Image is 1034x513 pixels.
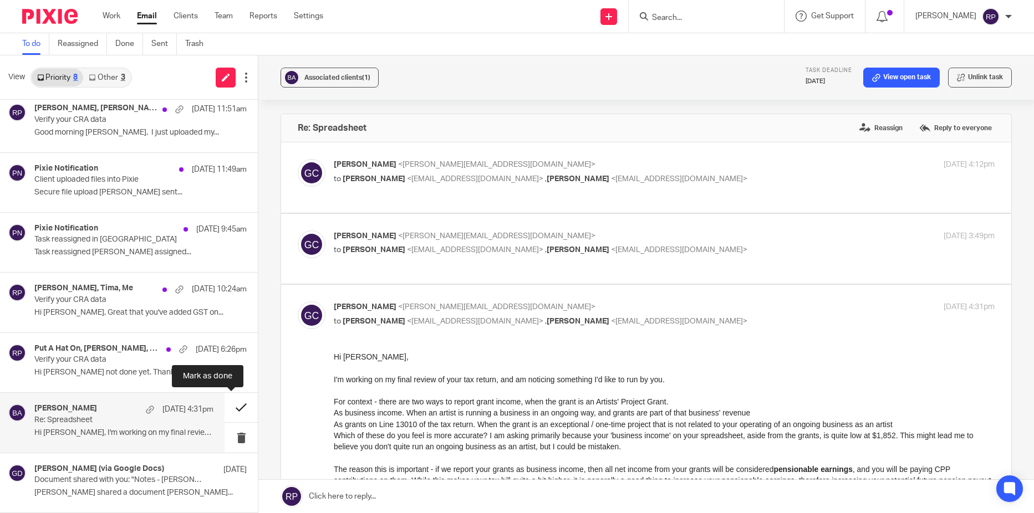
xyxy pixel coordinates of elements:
span: [PERSON_NAME] [547,175,609,183]
a: Priority8 [32,69,83,86]
img: svg%3E [298,230,325,258]
label: Reassign [857,120,905,136]
p: [DATE] 4:31pm [162,404,213,415]
span: <[EMAIL_ADDRESS][DOMAIN_NAME]> [611,175,747,183]
a: View open task [863,68,940,88]
p: Hi [PERSON_NAME], I'm working on my final review... [34,428,213,438]
a: Reports [249,11,277,22]
span: to [334,175,341,183]
img: Pixie [22,9,78,24]
a: Done [115,33,143,55]
span: [PERSON_NAME] [334,232,396,240]
p: [PERSON_NAME] shared a document [PERSON_NAME]... [34,488,247,497]
h4: [PERSON_NAME] (via Google Docs) [34,464,164,474]
a: Settings [294,11,323,22]
span: <[PERSON_NAME][EMAIL_ADDRESS][DOMAIN_NAME]> [398,161,595,168]
img: svg%3E [298,301,325,329]
button: Associated clients(1) [281,68,379,88]
h4: [PERSON_NAME], Tima, Me [34,284,133,293]
a: 60 minute meeting [352,420,420,429]
h4: Pixie Notification [34,164,98,173]
h4: Re: Spreadsheet [298,122,366,134]
h4: Put A Hat On, [PERSON_NAME], Me, [PERSON_NAME], [PERSON_NAME] [34,344,161,353]
span: <[EMAIL_ADDRESS][DOMAIN_NAME]> [611,317,747,325]
b: all of your expenses? [342,181,420,189]
p: Secure file upload [PERSON_NAME] sent... [34,188,247,197]
p: Hi [PERSON_NAME], Great that you've added GST on... [34,308,247,317]
img: svg%3E [8,344,26,362]
span: <[EMAIL_ADDRESS][DOMAIN_NAME]> [407,246,543,254]
span: Associated clients [304,74,370,81]
b: specifically incurred because of the grant [373,170,524,178]
a: Other3 [83,69,130,86]
div: 8 [73,74,78,81]
span: [PERSON_NAME] [547,246,609,254]
h4: [PERSON_NAME] [34,404,97,413]
label: Reply to everyone [916,120,995,136]
span: <[PERSON_NAME][EMAIL_ADDRESS][DOMAIN_NAME]> [398,303,595,311]
img: svg%3E [982,8,1000,25]
p: Good morning [PERSON_NAME], I just uploaded my... [34,128,247,137]
div: 3 [121,74,125,81]
p: Task reassigned in [GEOGRAPHIC_DATA] [34,235,205,244]
span: [PERSON_NAME] [334,303,396,311]
a: Work [103,11,120,22]
span: [PERSON_NAME] [547,317,609,325]
p: [DATE] 10:24am [192,284,247,295]
p: Client uploaded files into Pixie [34,175,205,184]
p: [DATE] [806,77,852,86]
span: <[EMAIL_ADDRESS][DOMAIN_NAME]> [611,246,747,254]
b: pensionable earnings [440,114,518,122]
img: svg%3E [8,284,26,301]
img: svg%3E [8,104,26,121]
p: [DATE] 9:45am [196,224,247,235]
p: [DATE] 11:51am [192,104,247,115]
span: View [8,71,25,83]
a: 15 minute phone call [195,420,271,429]
p: Re: Spreadsheet [34,415,178,425]
span: [PERSON_NAME] [334,161,396,168]
span: Get Support [811,12,854,20]
span: Task deadline [806,68,852,73]
a: Professionals Network [230,431,312,440]
p: Verify your CRA data [34,115,205,125]
span: , [545,175,547,183]
span: <[EMAIL_ADDRESS][DOMAIN_NAME]> [407,175,543,183]
a: To do [22,33,49,55]
img: svg%3E [298,159,325,187]
p: [DATE] 4:12pm [944,159,995,171]
span: (1) [362,74,370,81]
a: 30 minute meeting [273,420,340,429]
p: Hi [PERSON_NAME] not done yet. Thanks for... [34,368,247,377]
a: Sent [151,33,177,55]
span: <[EMAIL_ADDRESS][DOMAIN_NAME]> [407,317,543,325]
span: <[PERSON_NAME][EMAIL_ADDRESS][DOMAIN_NAME]> [398,232,595,240]
span: , [545,246,547,254]
button: Unlink task [948,68,1012,88]
p: Document shared with you: "Notes - [PERSON_NAME] and [PERSON_NAME]" [34,475,205,485]
p: [PERSON_NAME] [915,11,976,22]
p: [DATE] 4:31pm [944,301,995,313]
a: Team [215,11,233,22]
p: Task reassigned [PERSON_NAME] assigned... [34,248,247,257]
a: Reassigned [58,33,107,55]
span: to [334,317,341,325]
h4: Pixie Notification [34,224,98,233]
span: [PERSON_NAME] [343,317,405,325]
span: to [334,246,341,254]
a: Email [137,11,157,22]
img: svg%3E [8,464,26,482]
p: [DATE] 3:49pm [944,230,995,242]
p: [DATE] [223,464,247,475]
span: [PERSON_NAME] [343,246,405,254]
p: Verify your CRA data [34,355,205,365]
h4: [PERSON_NAME], [PERSON_NAME].erfan, Me [34,104,157,113]
p: [DATE] 11:49am [192,164,247,175]
p: Verify your CRA data [34,295,205,305]
p: [DATE] 6:26pm [196,344,247,355]
img: svg%3E [283,69,300,86]
a: Trash [185,33,212,55]
img: svg%3E [8,164,26,182]
span: [PERSON_NAME] [343,175,405,183]
a: Clients [174,11,198,22]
